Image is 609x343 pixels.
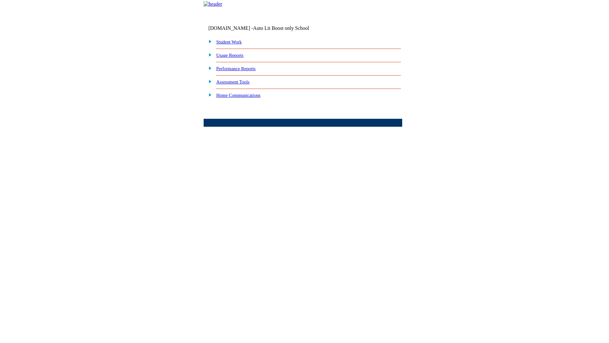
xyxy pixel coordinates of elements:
[216,66,256,71] a: Performance Reports
[205,92,212,98] img: plus.gif
[253,25,309,31] nobr: Auto Lit Boost only School
[216,53,244,58] a: Usage Reports
[205,65,212,71] img: plus.gif
[208,25,325,31] td: [DOMAIN_NAME] -
[205,52,212,57] img: plus.gif
[216,39,242,44] a: Student Work
[205,38,212,44] img: plus.gif
[204,1,222,7] img: header
[205,78,212,84] img: plus.gif
[216,79,250,84] a: Assessment Tools
[216,93,261,98] a: Home Communications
